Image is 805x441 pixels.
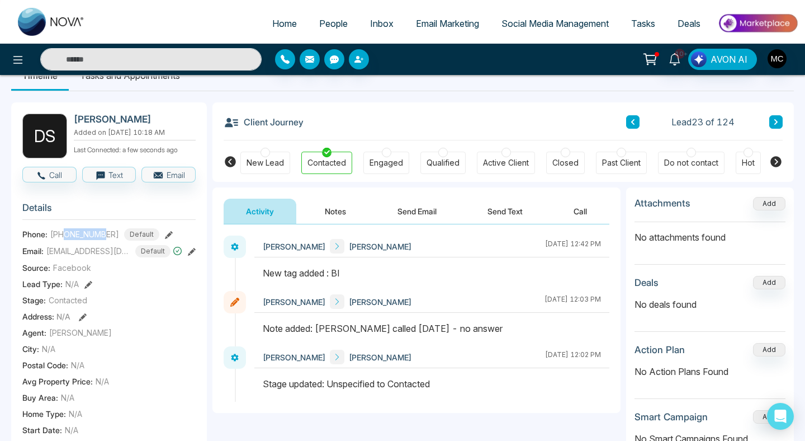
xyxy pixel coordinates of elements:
button: Notes [302,199,368,224]
button: AVON AI [688,49,757,70]
a: Inbox [359,13,405,34]
button: Call [551,199,609,224]
span: [PERSON_NAME] [263,296,325,308]
button: Send Email [375,199,459,224]
div: Closed [552,157,579,168]
span: [EMAIL_ADDRESS][DOMAIN_NAME] [46,245,130,257]
p: Last Connected: a few seconds ago [74,143,196,155]
div: Do not contact [664,157,718,168]
p: No Action Plans Found [634,365,785,378]
a: Tasks [620,13,666,34]
a: Social Media Management [490,13,620,34]
li: Timeline [11,60,69,91]
a: Deals [666,13,712,34]
span: Deals [678,18,700,29]
h3: Details [22,202,196,219]
span: City : [22,343,39,355]
a: Home [261,13,308,34]
button: Call [22,167,77,182]
div: Hot [742,157,755,168]
span: [PERSON_NAME] [349,351,411,363]
div: Open Intercom Messenger [767,403,794,430]
a: People [308,13,359,34]
span: [PERSON_NAME] [349,296,411,308]
span: Home Type : [22,408,66,420]
div: [DATE] 12:02 PM [545,350,601,364]
div: Qualified [427,157,460,168]
span: Add [753,198,785,208]
span: [PERSON_NAME] [263,241,325,252]
button: Add [753,343,785,356]
span: N/A [61,392,74,404]
button: Text [82,167,136,182]
span: [PERSON_NAME] [49,327,112,339]
span: Tasks [631,18,655,29]
span: Lead 23 of 124 [671,115,735,129]
span: Contacted [49,294,87,306]
span: N/A [71,359,84,371]
span: Home [272,18,297,29]
span: People [319,18,348,29]
button: Add [753,276,785,289]
a: Email Marketing [405,13,490,34]
span: Start Date : [22,424,62,436]
div: Past Client [602,157,641,168]
span: Stage: [22,294,46,306]
span: N/A [42,343,55,355]
span: Default [135,245,171,257]
span: AVON AI [711,53,747,66]
button: Send Text [465,199,545,224]
h3: Action Plan [634,344,685,355]
img: User Avatar [768,49,787,68]
img: Nova CRM Logo [18,8,85,36]
span: Facebook [53,262,91,274]
h3: Client Journey [224,114,304,130]
span: Agent: [22,327,46,339]
li: Tasks and Appointments [69,60,191,91]
span: Avg Property Price : [22,376,93,387]
span: N/A [69,408,82,420]
span: Address: [22,311,70,322]
a: 10+ [661,49,688,68]
img: Lead Flow [691,51,707,67]
button: Add [753,197,785,210]
button: Add [753,410,785,424]
span: 10+ [675,49,685,59]
span: Email Marketing [416,18,479,29]
div: [DATE] 12:03 PM [544,294,601,309]
h2: [PERSON_NAME] [74,114,191,125]
div: Engaged [370,157,403,168]
div: Active Client [483,157,529,168]
button: Email [141,167,196,182]
span: [PHONE_NUMBER] [50,228,119,240]
span: [PERSON_NAME] [263,351,325,363]
span: N/A [65,424,78,436]
div: [DATE] 12:42 PM [545,239,601,254]
p: Added on [DATE] 10:18 AM [74,128,196,138]
h3: Deals [634,277,659,288]
span: Social Media Management [501,18,609,29]
span: Source: [22,262,50,274]
span: Email: [22,245,44,257]
span: Phone: [22,228,48,240]
span: N/A [96,376,109,387]
h3: Attachments [634,198,690,209]
div: New Lead [247,157,284,168]
img: Market-place.gif [717,11,798,36]
span: Default [124,228,159,241]
span: Buy Area : [22,392,58,404]
button: Activity [224,199,296,224]
h3: Smart Campaign [634,411,708,423]
p: No deals found [634,298,785,311]
span: [PERSON_NAME] [349,241,411,252]
p: No attachments found [634,222,785,244]
span: Postal Code : [22,359,68,371]
span: Lead Type: [22,278,63,290]
div: Contacted [307,157,346,168]
span: N/A [56,312,70,321]
span: N/A [65,278,79,290]
div: D S [22,114,67,158]
span: Inbox [370,18,394,29]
